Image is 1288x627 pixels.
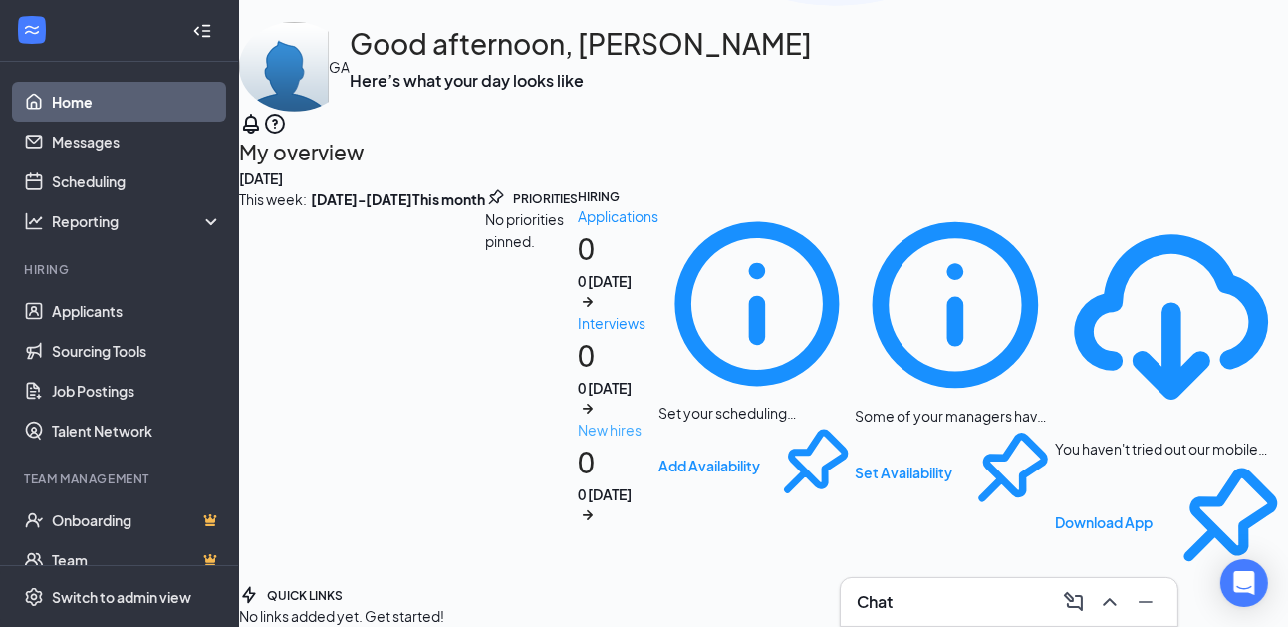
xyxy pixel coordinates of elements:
[485,208,578,252] div: No priorities pinned.
[578,484,658,504] div: 0 [DATE]
[1055,511,1153,533] button: Download App
[1058,586,1090,618] button: ComposeMessage
[1055,205,1288,585] a: DownloadYou haven't tried out our mobile app. Download and try the mobile app here...Download AppPin
[485,188,505,208] svg: Pin
[513,190,578,207] div: PRIORITIES
[1062,590,1086,614] svg: ComposeMessage
[857,591,893,613] h3: Chat
[1130,586,1161,618] button: Minimize
[52,500,222,540] a: OnboardingCrown
[22,20,42,40] svg: WorkstreamLogo
[52,540,222,580] a: TeamCrown
[578,312,658,334] div: Interviews
[239,136,1288,168] h2: My overview
[52,587,191,607] div: Switch to admin view
[52,122,222,161] a: Messages
[961,426,1056,520] svg: Pin
[350,22,812,66] h1: Good afternoon, [PERSON_NAME]
[1055,205,1288,585] div: You haven't tried out our mobile app. Download and try the mobile app here...
[192,21,212,41] svg: Collapse
[578,419,658,441] div: New hires
[658,403,856,423] div: Set your scheduling availability to ensure interviews can be set up
[578,227,658,312] h1: 0
[578,399,598,419] svg: ArrowRight
[263,112,287,136] svg: QuestionInfo
[1160,459,1288,586] svg: Pin
[658,205,856,403] svg: Info
[1220,559,1268,607] div: Open Intercom Messenger
[239,22,329,112] img: Tim Tarrant
[329,56,350,78] div: GA
[1094,586,1126,618] button: ChevronUp
[52,161,222,201] a: Scheduling
[768,423,856,510] svg: Pin
[578,205,658,227] div: Applications
[856,205,1056,585] a: InfoSome of your managers have not set their interview availability yetSet AvailabilityPin
[24,587,44,607] svg: Settings
[578,271,658,291] div: 0 [DATE]
[52,331,222,371] a: Sourcing Tools
[658,455,760,476] button: Add Availability
[578,334,658,419] h1: 0
[52,82,222,122] a: Home
[239,585,259,605] svg: Bolt
[52,291,222,331] a: Applicants
[856,462,953,483] button: Set Availability
[311,188,412,210] b: [DATE] - [DATE]
[1134,590,1158,614] svg: Minimize
[267,587,343,604] div: QUICK LINKS
[578,205,658,312] a: Applications00 [DATE]ArrowRight
[658,205,856,585] a: InfoSet your scheduling availability to ensure interviews can be set upAdd AvailabilityPin
[658,205,856,509] div: Set your scheduling availability to ensure interviews can be set up
[856,406,1056,426] div: Some of your managers have not set their interview availability yet
[1055,439,1288,459] div: You haven't tried out our mobile app. Download and try the mobile app here...
[578,378,658,398] div: 0 [DATE]
[578,441,658,525] h1: 0
[856,205,1056,406] svg: Info
[578,505,598,525] svg: ArrowRight
[856,205,1056,520] div: Some of your managers have not set their interview availability yet
[24,470,218,487] div: Team Management
[578,292,598,312] svg: ArrowRight
[412,188,485,210] b: This month
[52,411,222,451] a: Talent Network
[239,188,412,210] div: This week :
[1098,590,1122,614] svg: ChevronUp
[1055,205,1288,439] svg: Download
[24,211,44,231] svg: Analysis
[52,371,222,411] a: Job Postings
[239,605,444,627] div: No links added yet. Get started!
[24,261,218,278] div: Hiring
[239,112,263,136] svg: Notifications
[239,168,1288,188] div: [DATE]
[578,188,620,205] div: HIRING
[350,70,812,92] h3: Here’s what your day looks like
[578,312,658,419] a: Interviews00 [DATE]ArrowRight
[52,211,223,231] div: Reporting
[578,419,658,525] a: New hires00 [DATE]ArrowRight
